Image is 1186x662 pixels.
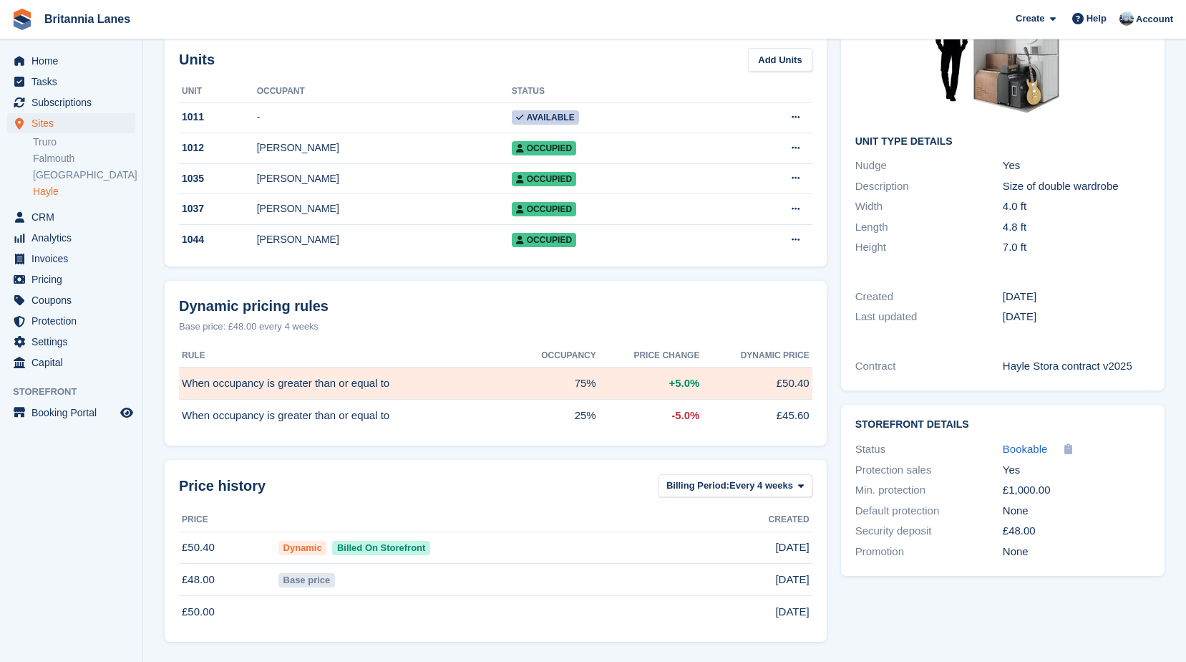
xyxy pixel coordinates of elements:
th: Rule [179,345,510,368]
span: Dynamic price [741,349,810,362]
span: Every 4 weeks [729,479,793,493]
span: Occupied [512,233,576,247]
div: Default protection [855,503,1003,519]
div: Base price: £48.00 every 4 weeks [179,320,812,334]
th: Price [179,509,276,532]
div: Size of double wardrobe [1003,178,1150,195]
div: Contract [855,358,1003,375]
h2: Units [179,49,215,70]
span: Sites [31,113,117,133]
div: Dynamic [278,541,326,555]
a: [GEOGRAPHIC_DATA] [33,168,135,182]
div: [PERSON_NAME] [257,232,512,247]
div: None [1003,544,1150,560]
a: Hayle [33,185,135,198]
span: Capital [31,352,117,373]
span: Protection [31,311,117,331]
div: 4.8 ft [1003,219,1150,236]
th: Status [512,80,719,103]
span: £45.60 [777,408,810,424]
td: £50.40 [179,532,276,564]
span: 75% [575,375,596,392]
div: Status [855,441,1003,458]
span: Coupons [31,290,117,310]
a: menu [7,269,135,289]
div: [PERSON_NAME] [257,140,512,155]
span: Base price [278,573,335,587]
a: menu [7,332,135,352]
div: Height [855,239,1003,256]
span: Create [1016,11,1044,26]
button: Billing Period: Every 4 weeks [658,474,812,498]
a: Britannia Lanes [39,7,136,31]
div: 1037 [179,201,257,216]
a: Truro [33,135,135,149]
div: [DATE] [1003,289,1150,305]
span: Occupancy [541,349,596,362]
a: Falmouth [33,152,135,165]
span: Price history [179,475,266,496]
div: 4.0 ft [1003,198,1150,215]
div: 1011 [179,110,257,125]
div: Description [855,178,1003,195]
a: Preview store [118,404,135,421]
span: Home [31,51,117,71]
span: £50.40 [777,375,810,392]
div: £48.00 [1003,523,1150,539]
div: Nudge [855,158,1003,174]
span: CRM [31,207,117,227]
th: Unit [179,80,257,103]
div: None [1003,503,1150,519]
span: [DATE] [775,572,809,588]
div: [PERSON_NAME] [257,201,512,216]
span: Booking Portal [31,403,117,423]
a: Add Units [748,48,812,72]
div: Min. protection [855,482,1003,499]
div: Width [855,198,1003,215]
span: Available [512,110,579,125]
div: 1035 [179,171,257,186]
div: 7.0 ft [1003,239,1150,256]
img: stora-icon-8386f47178a22dfd0bd8f6a31ec36ba5ce8667c1dd55bd0f319d3a0aa187defe.svg [11,9,33,30]
div: [DATE] [1003,309,1150,325]
span: Analytics [31,228,117,248]
a: menu [7,290,135,310]
span: Settings [31,332,117,352]
span: Tasks [31,72,117,92]
span: Help [1087,11,1107,26]
h2: Storefront Details [855,419,1150,431]
a: menu [7,403,135,423]
td: When occupancy is greater than or equal to [179,368,510,400]
span: [DATE] [775,604,809,620]
span: Occupied [512,202,576,216]
span: Pricing [31,269,117,289]
span: Subscriptions [31,92,117,112]
td: When occupancy is greater than or equal to [179,400,510,431]
span: Invoices [31,249,117,269]
img: John Millership [1119,11,1134,26]
div: Hayle Stora contract v2025 [1003,358,1150,375]
a: menu [7,113,135,133]
div: Promotion [855,544,1003,560]
div: Yes [1003,158,1150,174]
a: menu [7,352,135,373]
div: Dynamic pricing rules [179,295,812,317]
a: menu [7,72,135,92]
a: Bookable [1003,441,1048,458]
th: Occupant [257,80,512,103]
span: Billed On Storefront [332,541,430,555]
span: Price change [633,349,699,362]
a: menu [7,51,135,71]
span: Created [769,513,810,526]
a: menu [7,249,135,269]
a: menu [7,311,135,331]
div: Created [855,289,1003,305]
span: -5.0% [671,408,699,424]
td: £50.00 [179,596,276,628]
td: - [257,102,512,133]
div: Security deposit [855,523,1003,539]
div: 1044 [179,232,257,247]
a: menu [7,207,135,227]
div: Length [855,219,1003,236]
div: 1012 [179,140,257,155]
